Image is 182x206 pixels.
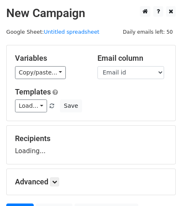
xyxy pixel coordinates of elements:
[6,6,176,20] h2: New Campaign
[60,99,82,112] button: Save
[15,99,47,112] a: Load...
[15,54,85,63] h5: Variables
[97,54,167,63] h5: Email column
[15,134,167,156] div: Loading...
[44,29,99,35] a: Untitled spreadsheet
[120,29,176,35] a: Daily emails left: 50
[15,87,51,96] a: Templates
[15,134,167,143] h5: Recipients
[15,177,167,186] h5: Advanced
[15,66,66,79] a: Copy/paste...
[6,29,100,35] small: Google Sheet:
[120,27,176,37] span: Daily emails left: 50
